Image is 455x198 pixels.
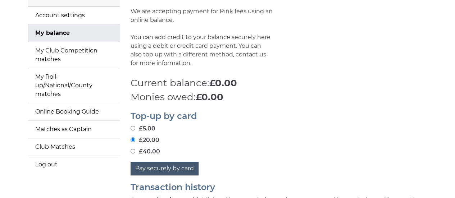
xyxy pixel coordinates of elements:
input: £5.00 [131,126,135,130]
strong: £0.00 [196,91,223,103]
a: Club Matches [28,138,120,156]
strong: £0.00 [209,77,237,89]
label: £5.00 [131,124,155,133]
h2: Transaction history [131,183,427,192]
a: My Club Competition matches [28,42,120,68]
a: Account settings [28,7,120,24]
a: My balance [28,24,120,42]
label: £20.00 [131,136,159,144]
p: Monies owed: [131,90,427,104]
a: My Roll-up/National/County matches [28,68,120,103]
label: £40.00 [131,147,160,156]
a: Matches as Captain [28,121,120,138]
a: Online Booking Guide [28,103,120,120]
h2: Top-up by card [131,111,427,121]
a: Log out [28,156,120,173]
p: We are accepting payment for Rink fees using an online balance. You can add credit to your balanc... [131,7,274,76]
input: £20.00 [131,137,135,142]
input: £40.00 [131,149,135,153]
p: Current balance: [131,76,427,90]
button: Pay securely by card [131,162,199,175]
